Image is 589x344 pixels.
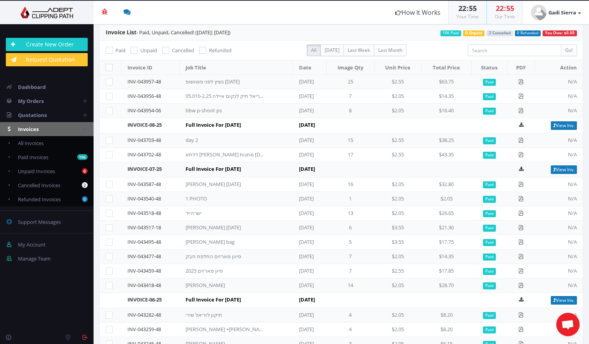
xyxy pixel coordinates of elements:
a: INV-043518-48 [127,209,161,216]
span: Paid [483,137,496,144]
td: $14.35 [421,89,471,104]
td: $2.05 [374,89,421,104]
td: $2.55 [374,133,421,148]
td: $21.30 [421,221,471,235]
span: 196 Paid [440,30,462,36]
div: [PERSON_NAME] [186,282,264,289]
td: N/A [535,308,583,323]
td: 7 [326,264,374,278]
span: Paid [483,254,496,261]
td: [DATE] [293,133,327,148]
div: פתח צ'אט [556,313,580,336]
td: $2.05 [374,177,421,192]
td: N/A [535,75,583,89]
span: Invoices [18,126,39,133]
a: INV-043259-48 [127,326,161,333]
td: N/A [535,264,583,278]
a: INV-043477-48 [127,253,161,260]
div: day 2 [186,137,264,144]
span: Paid [483,239,496,246]
div: סיוון מארזים החלפת חבק [186,253,264,260]
td: Full Invoice For [DATE] [180,293,293,308]
span: You Owe: $0.00 [543,30,577,36]
td: $3.55 [374,221,421,235]
th: Invoice ID [122,60,180,75]
div: לוריאל תיק לנקום איילה 05.010-2.25 [186,92,264,100]
td: $2.05 [421,192,471,206]
td: $2.05 [374,192,421,206]
b: 0 [82,196,88,202]
span: 55 [506,4,514,13]
span: Refunded Invoices [18,196,61,203]
th: Total Price [421,60,471,75]
img: user_default.jpg [531,5,547,20]
span: Paid [483,93,496,100]
td: 1 [326,192,374,206]
td: N/A [535,323,583,337]
div: [PERSON_NAME] [DATE] [186,181,264,188]
a: INV-043702-48 [127,151,161,158]
td: [DATE] [293,177,327,192]
span: Paid [483,268,496,275]
span: Paid [483,152,496,159]
span: 55 [469,4,477,13]
th: Action [535,60,583,75]
td: $2.55 [374,264,421,278]
td: $2.05 [374,308,421,323]
a: INV-043957-48 [127,78,161,85]
label: Last Month [374,44,407,56]
div: תיקון לוריאל שירי [186,311,264,319]
label: All [307,44,321,56]
div: bbw p-shoot ps [186,107,264,114]
th: Job Title [180,60,293,75]
span: Paid [483,108,496,115]
td: N/A [535,133,583,148]
th: Date [293,60,327,75]
td: 16 [326,177,374,192]
span: : [504,4,506,13]
span: Paid [483,210,496,217]
span: - Paid, Unpaid, Cancelled! ([DATE]: [DATE]) [106,29,230,36]
a: INV-043540-48 [127,195,161,202]
a: INV-043282-48 [127,311,161,318]
a: INVOICE-08-25 [127,121,162,128]
a: View Inv. [551,165,577,174]
div: [PERSON_NAME] [DATE] [186,224,264,231]
td: [DATE] [293,293,375,308]
td: $2.05 [374,323,421,337]
td: [DATE] [293,89,327,104]
span: : [466,4,469,13]
span: Cancelled Invoices [18,182,60,189]
b: 0 [82,168,88,174]
td: 17 [326,148,374,162]
strong: Gadi Sierra [548,9,576,16]
td: $38.25 [421,133,471,148]
span: Quotations [18,112,47,119]
td: N/A [535,250,583,264]
a: INV-043703-48 [127,137,161,144]
a: View Inv. [551,296,577,305]
a: INV-043517-18 [127,224,161,231]
td: N/A [535,192,583,206]
span: All Invoices [18,140,44,147]
td: $3.55 [374,235,421,250]
td: N/A [535,104,583,118]
span: Paid [483,282,496,289]
td: 25 [326,75,374,89]
a: INV-043956-48 [127,92,161,99]
div: 1 PHOTO [186,195,264,202]
span: Unpaid [140,47,157,54]
td: 4 [326,323,374,337]
small: Your Time [456,13,479,20]
td: 4 [326,308,374,323]
input: Go! [561,44,577,56]
td: N/A [535,177,583,192]
td: [DATE] [293,323,327,337]
a: INV-043418-48 [127,282,161,289]
span: Paid Invoices [18,154,48,161]
th: Status [471,60,507,75]
td: [DATE] [293,235,327,250]
a: How It Works [387,1,448,24]
label: Last Week [343,44,374,56]
th: PDF [507,60,535,75]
